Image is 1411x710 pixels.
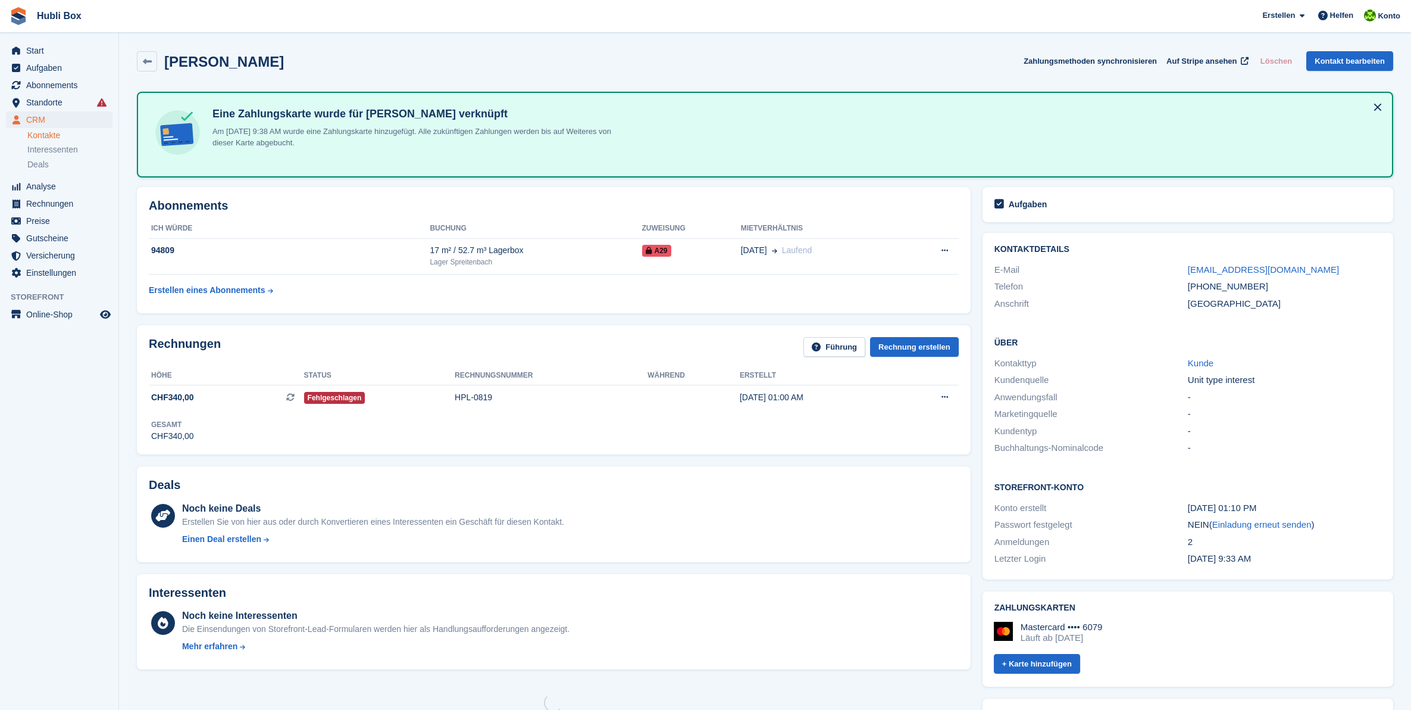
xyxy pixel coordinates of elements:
div: Telefon [994,280,1188,294]
h2: Aufgaben [1009,199,1047,210]
a: Vorschau-Shop [98,307,112,322]
a: Einladung erneut senden [1212,519,1312,530]
div: - [1188,425,1381,438]
a: menu [6,264,112,281]
button: Löschen [1256,51,1297,71]
a: + Karte hinzufügen [994,654,1080,674]
a: Rechnung erstellen [870,337,959,357]
i: Es sind Fehler bei der Synchronisierung von Smart-Einträgen aufgetreten [97,98,107,107]
div: Mastercard •••• 6079 [1021,622,1103,633]
span: Aufgaben [26,60,98,76]
img: card-linked-ebf98d0992dc2aeb22e95c0e3c79077019eb2392cfd83c6a337811c24bc77127.svg [152,107,203,158]
a: Mehr erfahren [182,640,570,653]
span: Online-Shop [26,306,98,323]
div: Konto erstellt [994,502,1188,515]
h2: Kontaktdetails [994,245,1381,254]
div: - [1188,391,1381,404]
h2: [PERSON_NAME] [164,54,284,70]
h2: Abonnements [149,199,959,213]
a: Kontakte [27,130,112,141]
a: menu [6,213,112,229]
span: Deals [27,159,49,170]
span: Versicherung [26,247,98,264]
div: Noch keine Interessenten [182,609,570,623]
span: Konto [1378,10,1400,22]
div: Einen Deal erstellen [182,533,261,546]
span: [DATE] [741,244,767,257]
a: Einen Deal erstellen [182,533,564,546]
span: Helfen [1330,10,1354,21]
p: Am [DATE] 9:38 AM wurde eine Zahlungskarte hinzugefügt. Alle zukünftigen Zahlungen werden bis auf... [208,126,624,149]
h2: Zahlungskarten [994,603,1381,613]
img: stora-icon-8386f47178a22dfd0bd8f6a31ec36ba5ce8667c1dd55bd0f319d3a0aa187defe.svg [10,7,27,25]
a: menu [6,111,112,128]
div: - [1188,441,1381,455]
th: Status [304,366,455,385]
span: Standorte [26,94,98,111]
div: [PHONE_NUMBER] [1188,280,1381,294]
span: Interessenten [27,144,78,155]
div: Kundentyp [994,425,1188,438]
a: Kunde [1188,358,1213,368]
span: CHF340,00 [151,391,194,404]
span: Start [26,42,98,59]
div: HPL-0819 [455,391,647,404]
time: 2025-07-27 07:33:35 UTC [1188,553,1251,563]
div: 94809 [149,244,430,257]
h2: Über [994,336,1381,348]
a: menu [6,94,112,111]
span: Abonnements [26,77,98,94]
div: Passwort festgelegt [994,518,1188,532]
span: Erstellen [1262,10,1295,21]
th: Während [647,366,740,385]
div: [DATE] 01:00 AM [740,391,897,404]
div: Lager Spreitenbach [430,257,642,267]
th: ICH WÜRDE [149,219,430,238]
a: menu [6,42,112,59]
div: [DATE] 01:10 PM [1188,502,1381,515]
div: [GEOGRAPHIC_DATA] [1188,297,1381,311]
div: Erstellen Sie von hier aus oder durch Konvertieren eines Interessenten ein Geschäft für diesen Ko... [182,516,564,528]
a: menu [6,247,112,264]
h4: Eine Zahlungskarte wurde für [PERSON_NAME] verknüpft [208,107,624,121]
h2: Interessenten [149,586,226,600]
span: Laufend [782,245,812,255]
div: Die Einsendungen von Storefront-Lead-Formularen werden hier als Handlungsaufforderungen angezeigt. [182,623,570,636]
img: Stefano [1364,10,1376,21]
span: ( ) [1209,519,1315,530]
span: Auf Stripe ansehen [1166,55,1237,67]
a: Speisekarte [6,306,112,323]
div: Kundenquelle [994,373,1188,387]
div: 2 [1188,535,1381,549]
th: Zuweisung [642,219,741,238]
a: menu [6,230,112,247]
a: Auf Stripe ansehen [1162,51,1251,71]
a: menu [6,60,112,76]
a: menu [6,178,112,195]
th: Mietverhältnis [741,219,902,238]
div: Buchhaltungs-Nominalcode [994,441,1188,455]
span: Gutscheine [26,230,98,247]
span: Einstellungen [26,264,98,281]
span: CRM [26,111,98,128]
a: Deals [27,158,112,171]
th: Buchung [430,219,642,238]
div: Anmeldungen [994,535,1188,549]
th: Höhe [149,366,304,385]
div: Marketingquelle [994,407,1188,421]
span: Preise [26,213,98,229]
div: Erstellen eines Abonnements [149,284,265,297]
div: - [1188,407,1381,421]
div: Anwendungsfall [994,391,1188,404]
span: Fehlgeschlagen [304,392,365,404]
a: menu [6,77,112,94]
h2: Storefront-Konto [994,481,1381,493]
a: [EMAIL_ADDRESS][DOMAIN_NAME] [1188,264,1339,275]
th: Erstellt [740,366,897,385]
a: Führung [803,337,865,357]
th: Rechnungsnummer [455,366,647,385]
a: Hubli Box [32,6,86,26]
div: NEIN [1188,518,1381,532]
button: Zahlungsmethoden synchronisieren [1024,51,1157,71]
div: Mehr erfahren [182,640,237,653]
